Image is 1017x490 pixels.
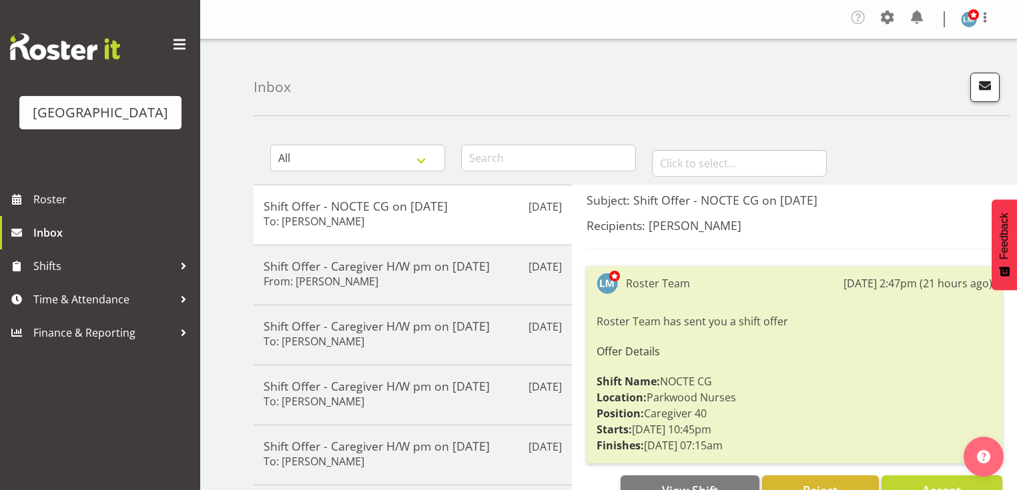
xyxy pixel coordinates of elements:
span: Time & Attendance [33,289,174,309]
div: Roster Team [626,275,690,291]
h6: To: [PERSON_NAME] [264,215,364,228]
p: [DATE] [529,319,562,335]
div: Roster Team has sent you a shift offer NOCTE CG Parkwood Nurses Caregiver 40 [DATE] 10:45pm [DATE... [597,310,992,457]
div: [DATE] 2:47pm (21 hours ago) [843,275,992,291]
span: Roster [33,189,194,209]
p: [DATE] [529,199,562,215]
h6: To: [PERSON_NAME] [264,395,364,408]
h5: Shift Offer - Caregiver H/W pm on [DATE] [264,259,562,273]
strong: Position: [597,406,644,421]
strong: Shift Name: [597,374,660,389]
span: Feedback [998,213,1010,259]
span: Inbox [33,223,194,243]
h6: From: [PERSON_NAME] [264,275,378,288]
h5: Shift Offer - Caregiver H/W pm on [DATE] [264,439,562,453]
img: help-xxl-2.png [977,450,990,463]
h5: Shift Offer - Caregiver H/W pm on [DATE] [264,379,562,393]
strong: Finishes: [597,438,644,453]
h6: Offer Details [597,345,992,357]
p: [DATE] [529,379,562,395]
input: Click to select... [652,150,827,177]
img: Rosterit website logo [10,33,120,60]
h5: Shift Offer - NOCTE CG on [DATE] [264,199,562,213]
button: Feedback - Show survey [992,199,1017,290]
img: lesley-mckenzie127.jpg [961,11,977,27]
strong: Location: [597,390,647,405]
span: Shifts [33,256,174,276]
strong: Starts: [597,422,632,437]
span: Finance & Reporting [33,323,174,343]
h5: Subject: Shift Offer - NOCTE CG on [DATE] [587,193,1002,207]
p: [DATE] [529,439,562,455]
h5: Shift Offer - Caregiver H/W pm on [DATE] [264,319,562,333]
h6: To: [PERSON_NAME] [264,335,364,348]
div: [GEOGRAPHIC_DATA] [33,103,168,123]
input: Search [461,145,636,171]
p: [DATE] [529,259,562,275]
h6: To: [PERSON_NAME] [264,455,364,468]
h4: Inbox [254,79,291,95]
h5: Recipients: [PERSON_NAME] [587,218,1002,233]
img: lesley-mckenzie127.jpg [597,273,618,294]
